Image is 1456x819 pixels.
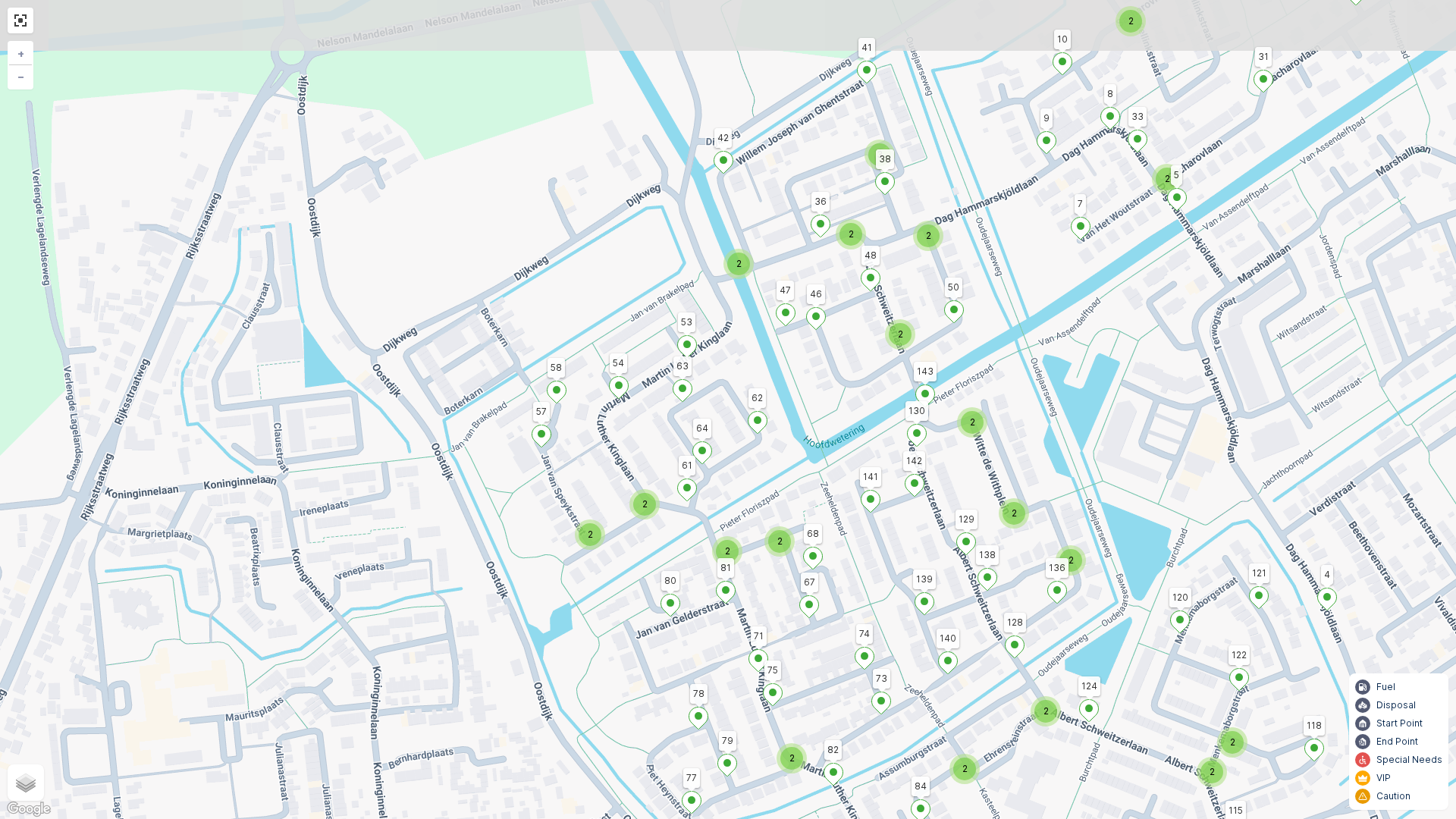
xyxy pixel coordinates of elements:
[885,319,915,350] div: 2
[1165,173,1170,184] span: 2
[913,221,943,251] div: 2
[864,140,895,170] div: 3
[926,230,931,241] span: 2
[836,219,866,249] div: 2
[877,149,883,160] span: 3
[1152,164,1182,194] div: 2
[723,249,754,279] div: 2
[898,328,903,340] span: 2
[736,258,742,269] span: 2
[849,228,854,240] span: 2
